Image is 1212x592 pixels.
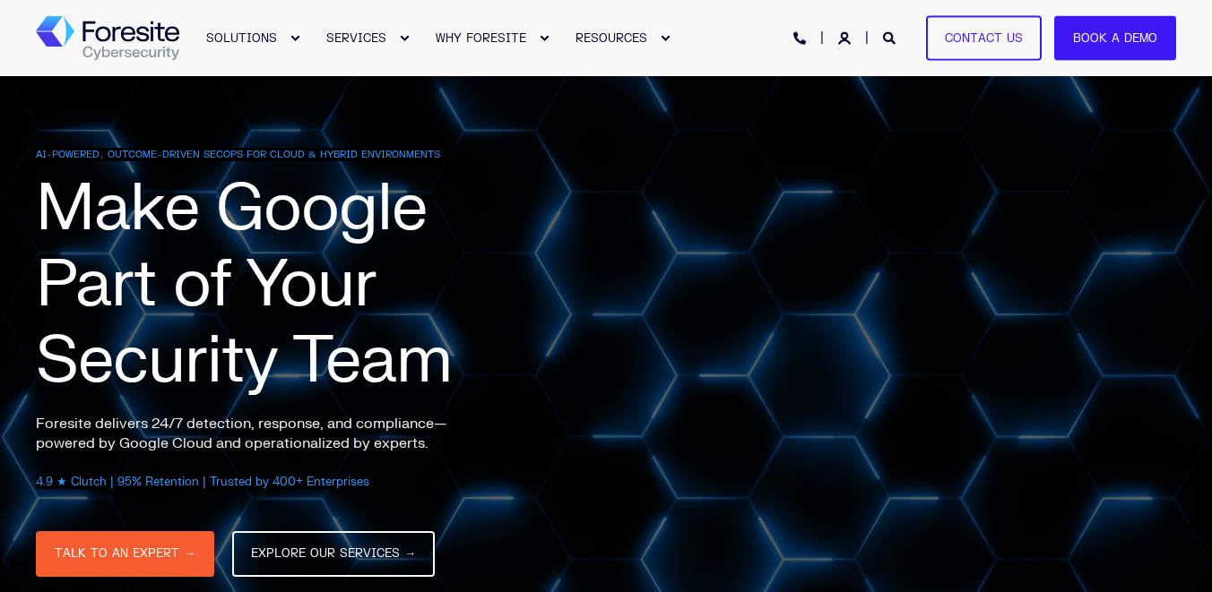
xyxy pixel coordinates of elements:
[399,33,410,44] div: Expand SERVICES
[36,148,440,161] span: AI-POWERED, OUTCOME-DRIVEN SECOPS FOR CLOUD & HYBRID ENVIRONMENTS
[36,414,484,453] p: Foresite delivers 24/7 detection, response, and compliance—powered by Google Cloud and operationa...
[883,30,899,45] a: Open Search
[36,531,214,577] a: TALK TO AN EXPERT →
[36,16,179,61] a: Back to Home
[206,30,277,45] span: SOLUTIONS
[660,33,671,44] div: Expand RESOURCES
[36,16,179,61] img: Foresite logo, a hexagon shape of blues with a directional arrow to the right hand side, and the ...
[838,30,854,45] a: Login
[36,475,369,489] span: 4.9 ★ Clutch | 95% Retention | Trusted by 400+ Enterprises
[539,33,550,44] div: Expand WHY FORESITE
[1054,15,1176,61] a: Book a Demo
[576,30,647,45] span: RESOURCES
[290,33,300,44] div: Expand SOLUTIONS
[436,30,526,45] span: WHY FORESITE
[232,531,435,577] a: EXPLORE OUR SERVICES →
[36,167,452,402] span: Make Google Part of Your Security Team
[926,15,1042,61] a: Contact Us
